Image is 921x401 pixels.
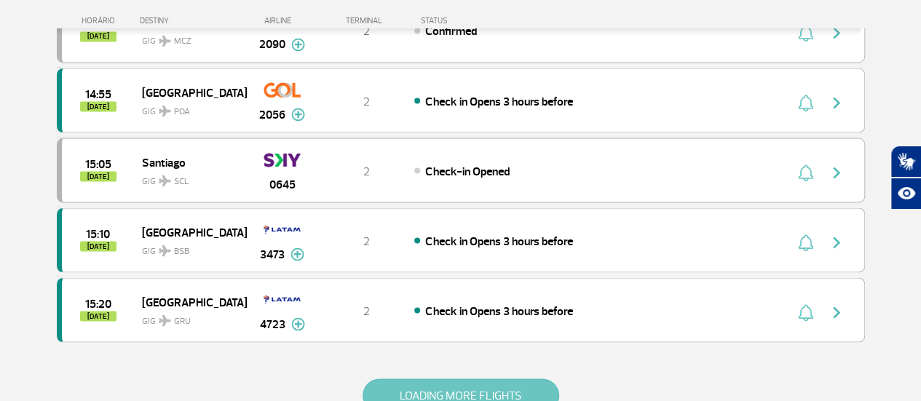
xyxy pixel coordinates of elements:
[259,106,285,123] span: 2056
[798,94,813,111] img: sino-painel-voo.svg
[425,24,476,39] span: Confirmed
[291,317,305,330] img: mais-info-painel-voo.svg
[828,303,845,321] img: seta-direita-painel-voo.svg
[425,164,509,178] span: Check-in Opened
[85,89,111,99] span: 2025-08-25 14:55:00
[159,35,171,47] img: destiny_airplane.svg
[798,303,813,321] img: sino-painel-voo.svg
[260,315,285,333] span: 4723
[798,234,813,251] img: sino-painel-voo.svg
[142,82,235,101] span: [GEOGRAPHIC_DATA]
[260,245,285,263] span: 3473
[61,16,141,25] div: HORÁRIO
[142,27,235,48] span: GIG
[269,175,296,193] span: 0645
[363,234,370,248] span: 2
[290,247,304,261] img: mais-info-painel-voo.svg
[259,36,285,53] span: 2090
[291,38,305,51] img: mais-info-painel-voo.svg
[142,167,235,188] span: GIG
[159,105,171,116] img: destiny_airplane.svg
[425,303,572,318] span: Check in Opens 3 hours before
[828,164,845,181] img: seta-direita-painel-voo.svg
[159,314,171,326] img: destiny_airplane.svg
[414,16,532,25] div: STATUS
[80,171,116,181] span: [DATE]
[890,178,921,210] button: Abrir recursos assistivos.
[363,94,370,108] span: 2
[363,303,370,318] span: 2
[246,16,319,25] div: AIRLINE
[85,159,111,169] span: 2025-08-25 15:05:00
[319,16,414,25] div: TERMINAL
[291,108,305,121] img: mais-info-painel-voo.svg
[174,35,191,48] span: MCZ
[140,16,246,25] div: DESTINY
[86,229,110,239] span: 2025-08-25 15:10:00
[80,101,116,111] span: [DATE]
[142,237,235,258] span: GIG
[174,105,190,118] span: POA
[159,175,171,186] img: destiny_airplane.svg
[80,311,116,321] span: [DATE]
[85,298,111,309] span: 2025-08-25 15:20:00
[174,314,191,327] span: GRU
[174,245,189,258] span: BSB
[142,222,235,241] span: [GEOGRAPHIC_DATA]
[142,292,235,311] span: [GEOGRAPHIC_DATA]
[142,152,235,171] span: Santiago
[828,94,845,111] img: seta-direita-painel-voo.svg
[425,234,572,248] span: Check in Opens 3 hours before
[142,97,235,118] span: GIG
[425,94,572,108] span: Check in Opens 3 hours before
[798,164,813,181] img: sino-painel-voo.svg
[363,164,370,178] span: 2
[890,146,921,178] button: Abrir tradutor de língua de sinais.
[890,146,921,210] div: Plugin de acessibilidade da Hand Talk.
[363,24,370,39] span: 2
[80,241,116,251] span: [DATE]
[174,175,189,188] span: SCL
[159,245,171,256] img: destiny_airplane.svg
[142,306,235,327] span: GIG
[828,234,845,251] img: seta-direita-painel-voo.svg
[80,31,116,41] span: [DATE]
